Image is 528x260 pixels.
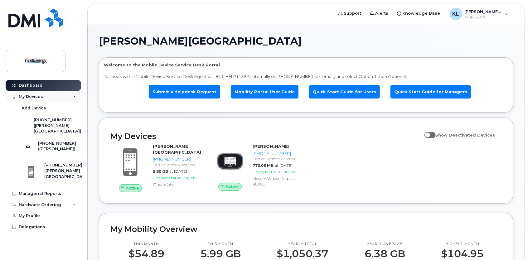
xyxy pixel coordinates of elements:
div: [PHONE_NUMBER] [253,151,300,156]
strong: [PERSON_NAME] [253,144,289,149]
a: Quick Start Guide for Users [309,85,380,99]
span: Active [126,185,139,191]
a: Active[PERSON_NAME][GEOGRAPHIC_DATA][PHONE_NUMBER]Carrier: Verizon Wireless5.80 GBat [DATE]Upgrad... [110,143,203,192]
p: Yearly average [365,242,405,247]
p: 6.38 GB [365,248,405,259]
a: Submit a Helpdesk Request [149,85,220,99]
span: Upgrade Status: [253,170,281,174]
p: Yearly total [277,242,329,247]
p: Welcome to the Mobile Device Service Desk Portal [104,62,508,68]
div: iPhone 16e [153,182,201,187]
img: image20231002-3703462-zs44o9.jpeg [215,147,245,176]
p: $54.89 [128,248,164,259]
span: 770.05 MB [253,163,274,168]
div: [PHONE_NUMBER] [153,156,201,162]
span: at [DATE] [169,169,187,174]
div: Carrier: Verizon Wireless [153,162,201,167]
span: at [DATE] [275,163,293,168]
strong: [PERSON_NAME][GEOGRAPHIC_DATA] [153,144,201,155]
span: 5.80 GB [153,169,168,174]
a: Active[PERSON_NAME][PHONE_NUMBER]Carrier: Verizon Wireless770.05 MBat [DATE]Upgrade Status:Eligib... [210,143,303,191]
div: Carrier: Verizon Wireless [253,156,300,161]
a: Mobility Portal User Guide [231,85,298,99]
span: Show Deactivated Devices [436,132,495,137]
span: [PERSON_NAME][GEOGRAPHIC_DATA] [99,36,302,46]
input: Show Deactivated Devices [424,129,429,134]
p: $104.95 [441,248,484,259]
span: Eligible [183,176,196,180]
h2: My Devices [110,132,421,141]
h2: My Mobility Overview [110,224,502,234]
span: Eligible [283,170,296,174]
span: Upgrade Status: [153,176,182,180]
p: This month [128,242,164,247]
p: $1,050.37 [277,248,329,259]
a: Quick Start Guide for Managers [390,85,471,99]
span: Active [225,184,239,190]
p: 5.99 GB [200,248,241,259]
iframe: Messenger Launcher [501,233,523,255]
p: This month [200,242,241,247]
p: To speak with a Mobile Device Service Desk Agent call 811-HELP (4357) internally or [PHONE_NUMBER... [104,74,508,79]
div: Modem Verizon Jetpack 8800L [253,176,300,186]
p: Highest month [441,242,484,247]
